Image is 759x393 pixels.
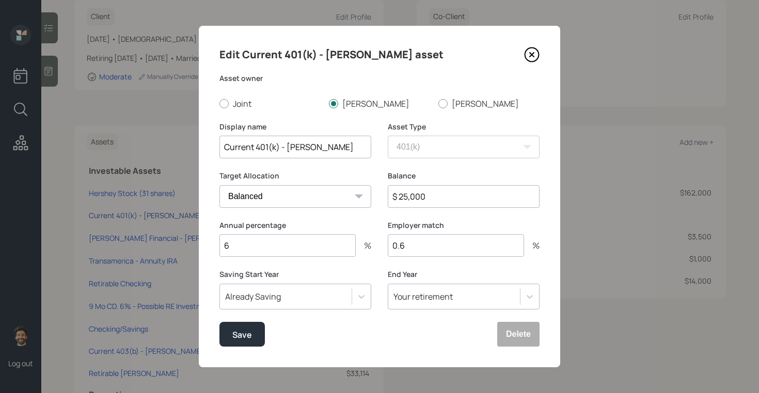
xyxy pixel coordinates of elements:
[232,328,252,342] div: Save
[329,98,430,109] label: [PERSON_NAME]
[393,291,453,302] div: Your retirement
[388,269,540,280] label: End Year
[497,322,540,347] button: Delete
[219,98,321,109] label: Joint
[219,220,371,231] label: Annual percentage
[388,122,540,132] label: Asset Type
[219,122,371,132] label: Display name
[219,46,444,63] h4: Edit Current 401(k) - [PERSON_NAME] asset
[438,98,540,109] label: [PERSON_NAME]
[356,241,371,250] div: %
[524,241,540,250] div: %
[388,171,540,181] label: Balance
[388,220,540,231] label: Employer match
[219,171,371,181] label: Target Allocation
[225,291,281,302] div: Already Saving
[219,322,265,347] button: Save
[219,73,540,84] label: Asset owner
[219,269,371,280] label: Saving Start Year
